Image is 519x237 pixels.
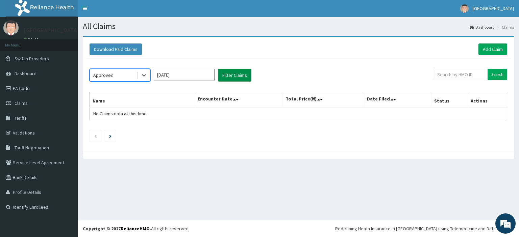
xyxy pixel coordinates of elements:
div: Redefining Heath Insurance in [GEOGRAPHIC_DATA] using Telemedicine and Data Science! [335,225,514,232]
span: [GEOGRAPHIC_DATA] [473,5,514,11]
span: Tariff Negotiation [15,145,49,151]
th: Name [90,92,195,108]
strong: Copyright © 2017 . [83,226,151,232]
button: Download Paid Claims [90,43,142,55]
input: Select Month and Year [154,69,215,81]
button: Filter Claims [218,69,251,82]
a: Previous page [94,133,97,139]
a: Next page [109,133,112,139]
span: Claims [15,100,28,106]
th: Total Price(₦) [283,92,364,108]
a: Online [24,37,40,41]
footer: All rights reserved. [78,220,519,237]
a: RelianceHMO [121,226,150,232]
div: Approved [93,72,114,79]
img: User Image [3,20,19,35]
a: Add Claim [478,43,507,55]
th: Encounter Date [195,92,283,108]
th: Status [431,92,468,108]
li: Claims [495,24,514,30]
span: No Claims data at this time. [93,111,148,117]
th: Actions [468,92,507,108]
th: Date Filed [364,92,431,108]
img: User Image [460,4,469,13]
p: [GEOGRAPHIC_DATA] [24,27,79,33]
h1: All Claims [83,22,514,31]
input: Search by HMO ID [433,69,485,80]
input: Search [488,69,507,80]
span: Tariffs [15,115,27,121]
a: Dashboard [470,24,495,30]
span: Dashboard [15,70,36,77]
span: Switch Providers [15,56,49,62]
